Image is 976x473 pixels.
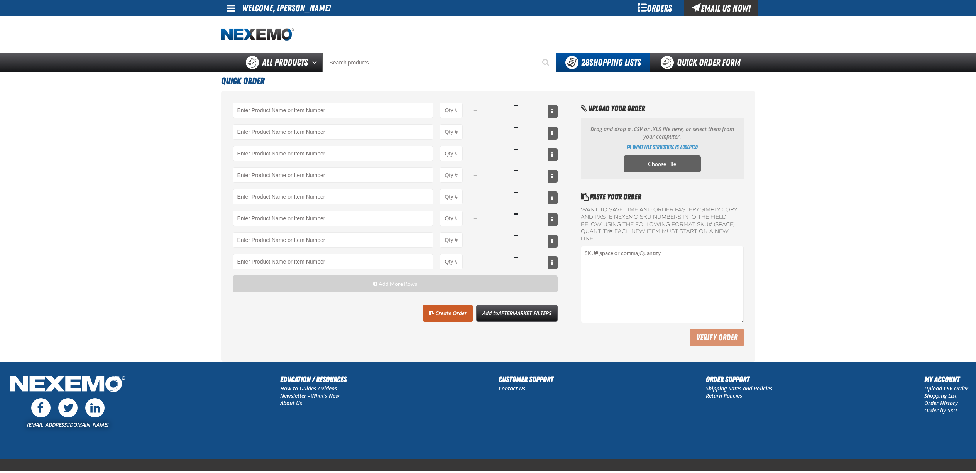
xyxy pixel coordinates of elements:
a: Order History [924,399,958,407]
button: Open All Products pages [310,53,322,72]
input: Product Quantity [440,189,463,204]
a: Upload CSV Order [924,385,968,392]
span: AFTERMARKET FILTERS [498,309,551,317]
button: Add More Rows [233,275,558,292]
a: Order by SKU [924,407,957,414]
span: Shopping Lists [581,57,641,68]
: Product [233,189,434,204]
: Product [233,146,434,161]
h2: Paste Your Order [581,191,743,203]
strong: 28 [581,57,589,68]
input: Product Quantity [440,254,463,269]
button: View All Prices [548,256,558,269]
label: Want to save time and order faster? Simply copy and paste NEXEMO SKU numbers into the field below... [581,206,743,243]
: Product [233,211,434,226]
span: Add to [482,309,551,317]
input: Product Quantity [440,167,463,183]
input: Product Quantity [440,124,463,140]
: Product [233,167,434,183]
button: View All Prices [548,127,558,140]
: Product [233,103,434,118]
button: View All Prices [548,235,558,248]
img: Nexemo Logo [8,373,128,396]
span: Quick Order [221,76,264,86]
label: Choose CSV, XLSX or ODS file to import multiple products. Opens a popup [624,155,701,172]
a: How to Guides / Videos [280,385,337,392]
button: View All Prices [548,170,558,183]
a: Get Directions of how to import multiple products using an CSV, XLSX or ODS file. Opens a popup [627,144,698,151]
button: View All Prices [548,105,558,118]
a: Quick Order Form [650,53,755,72]
button: View All Prices [548,213,558,226]
button: View All Prices [548,191,558,204]
input: Product Quantity [440,146,463,161]
button: Start Searching [537,53,556,72]
button: View All Prices [548,148,558,161]
span: All Products [262,56,308,69]
a: Home [221,28,294,41]
h2: Order Support [706,373,772,385]
button: You have 28 Shopping Lists. Open to view details [556,53,650,72]
p: Drag and drop a .CSV or .XLS file here, or select them from your computer. [589,126,736,140]
: Product [233,254,434,269]
a: Newsletter - What's New [280,392,340,399]
: Product [233,232,434,248]
input: Product Quantity [440,232,463,248]
a: Shipping Rates and Policies [706,385,772,392]
a: [EMAIL_ADDRESS][DOMAIN_NAME] [27,421,108,428]
h2: Customer Support [499,373,553,385]
img: Nexemo logo [221,28,294,41]
h2: Upload Your Order [581,103,743,114]
a: Return Policies [706,392,742,399]
button: Add toAFTERMARKET FILTERS [476,305,558,322]
a: About Us [280,399,302,407]
: Product [233,124,434,140]
h2: Education / Resources [280,373,347,385]
input: Search [322,53,556,72]
span: Add More Rows [379,281,417,287]
: Create Order [423,305,473,322]
input: Product Quantity [440,211,463,226]
a: Contact Us [499,385,525,392]
input: Product Quantity [440,103,463,118]
a: Shopping List [924,392,957,399]
h2: My Account [924,373,968,385]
